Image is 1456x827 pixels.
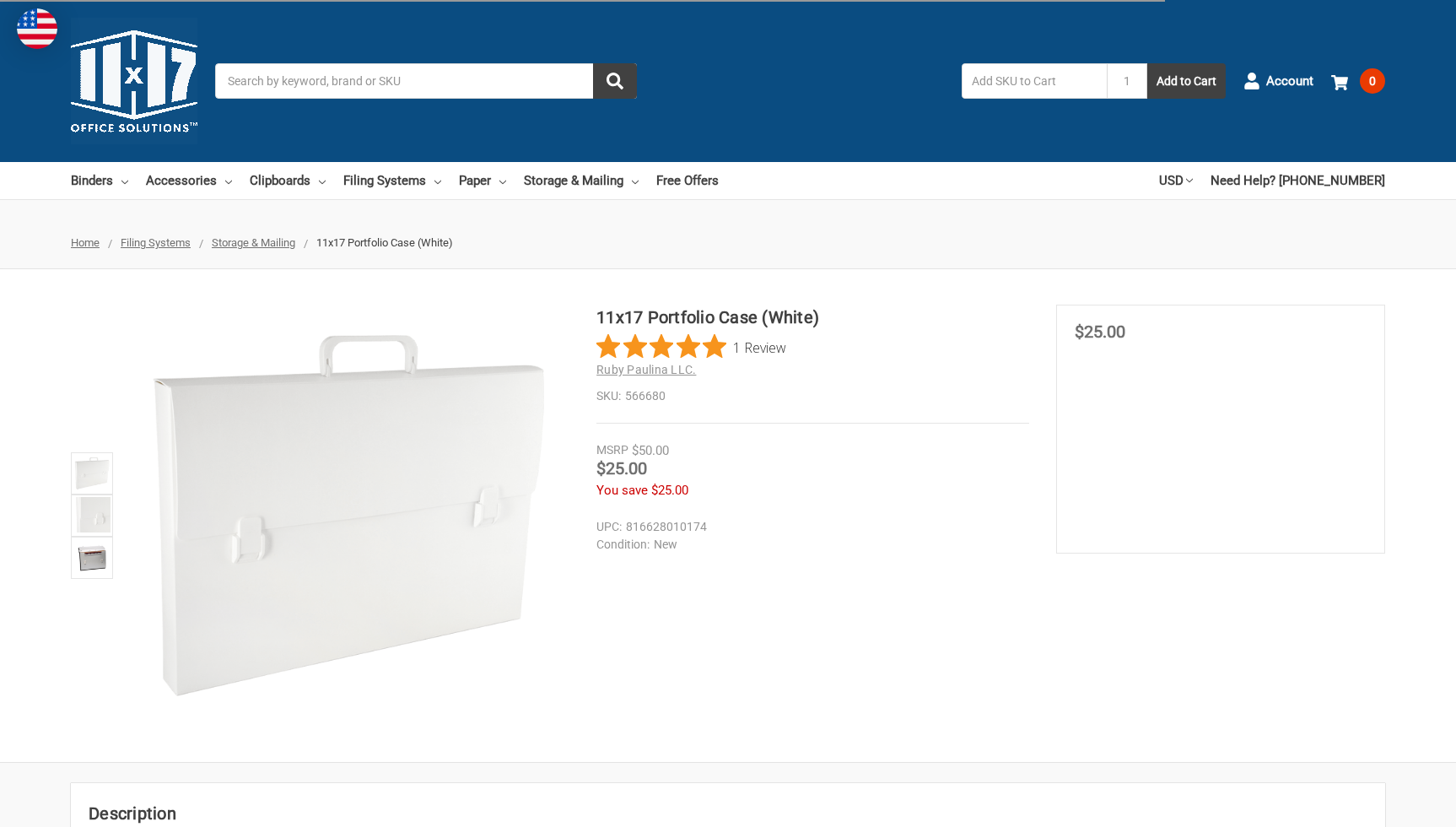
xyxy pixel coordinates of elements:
button: Add to Cart [1147,63,1226,99]
span: Account [1266,72,1313,91]
a: Ruby Paulina LLC. [596,363,696,376]
dt: UPC: [596,518,622,536]
img: 11x17.com [71,18,197,144]
span: 1 Review [733,334,786,359]
a: USD [1159,162,1193,199]
a: Binders [71,162,128,199]
span: $25.00 [651,483,688,498]
span: 11x17 Portfolio Case (White) [316,236,453,249]
button: Rated 5 out of 5 stars from 1 reviews. Jump to reviews. [596,334,786,359]
img: 11x17 Portfolio Case (White) [137,305,558,727]
span: $25.00 [1075,322,1125,342]
span: You save [596,483,648,498]
img: duty and tax information for United States [17,8,57,49]
span: 0 [1360,68,1385,94]
a: Home [71,236,100,249]
a: Free Offers [656,162,719,199]
dd: 566680 [596,387,1028,405]
span: $50.00 [632,443,669,458]
dt: SKU: [596,387,621,405]
a: Account [1243,59,1313,103]
img: Portfolio Case (566680) White [73,539,111,576]
div: MSRP [596,441,628,459]
img: 11x17 Portfolio Case (White) [73,497,111,532]
input: Search by keyword, brand or SKU [215,63,637,99]
span: $25.00 [596,458,647,478]
h1: 11x17 Portfolio Case (White) [596,305,1028,330]
a: Storage & Mailing [212,236,295,249]
a: 0 [1331,59,1385,103]
dd: New [596,536,1021,554]
a: Filing Systems [343,162,441,199]
a: Filing Systems [121,236,191,249]
dt: Condition: [596,536,650,554]
dd: 816628010174 [596,518,1021,536]
a: Paper [459,162,506,199]
input: Add SKU to Cart [962,63,1107,99]
img: 11x17 Portfolio Case (White) [73,455,111,492]
a: Clipboards [250,162,326,199]
h2: Description [89,801,1367,826]
a: Need Help? [PHONE_NUMBER] [1211,162,1385,199]
a: Storage & Mailing [524,162,639,199]
a: Accessories [146,162,232,199]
